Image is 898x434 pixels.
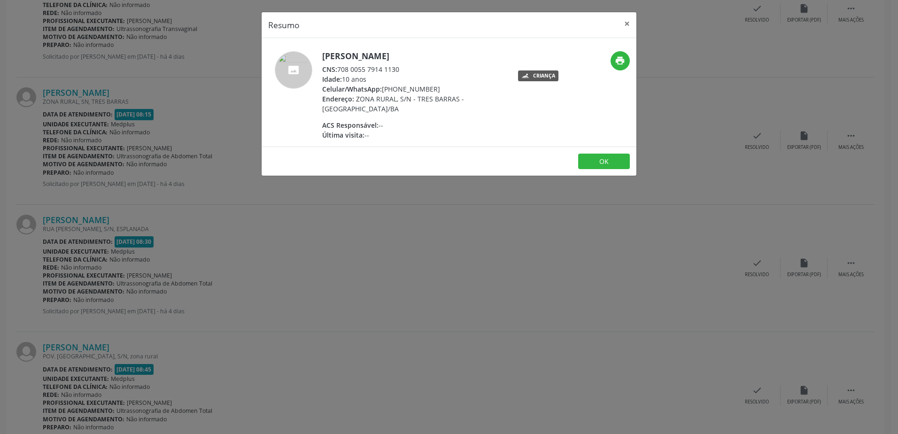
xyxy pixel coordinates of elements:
span: Endereço: [322,94,354,103]
h5: [PERSON_NAME] [322,51,505,61]
span: ACS Responsável: [322,121,379,130]
div: -- [322,130,505,140]
button: OK [578,154,630,170]
span: Última visita: [322,131,364,139]
span: Celular/WhatsApp: [322,85,382,93]
button: Close [618,12,636,35]
div: 708 0055 7914 1130 [322,64,505,74]
div: -- [322,120,505,130]
button: print [611,51,630,70]
div: 10 anos [322,74,505,84]
i: print [615,55,625,66]
span: CNS: [322,65,337,74]
span: Idade: [322,75,342,84]
img: accompaniment [275,51,312,89]
span: ZONA RURAL, S/N - TRES BARRAS - [GEOGRAPHIC_DATA]/BA [322,94,464,113]
h5: Resumo [268,19,300,31]
div: Criança [533,73,555,78]
div: [PHONE_NUMBER] [322,84,505,94]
